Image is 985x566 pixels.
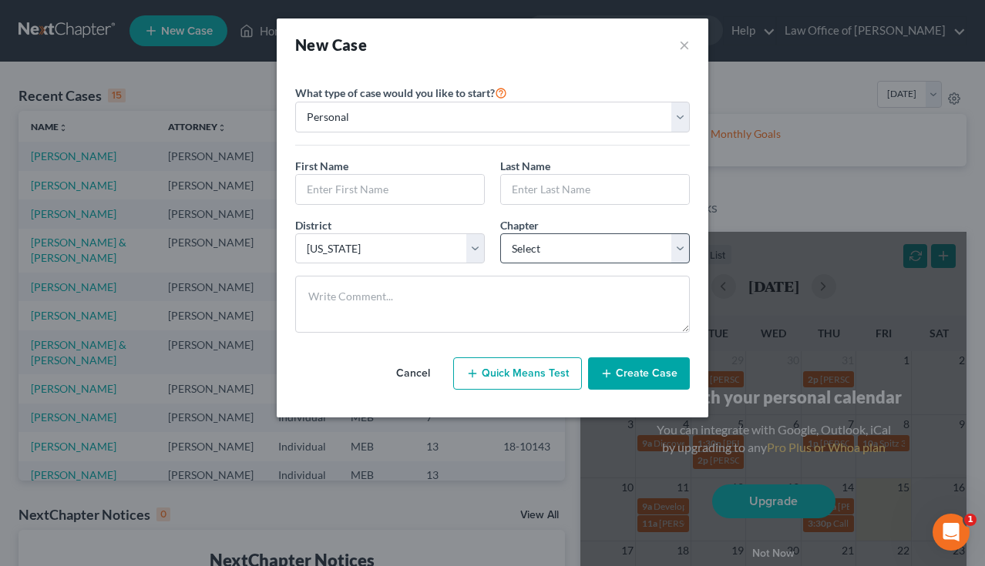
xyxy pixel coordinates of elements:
span: 1 [964,514,977,526]
strong: New Case [295,35,367,54]
button: Cancel [379,358,447,389]
span: First Name [295,159,348,172]
span: Last Name [500,159,550,172]
span: District [295,219,331,232]
label: What type of case would you like to start? [295,83,507,102]
button: Quick Means Test [453,357,582,390]
iframe: Intercom live chat [933,514,970,551]
button: × [679,34,690,55]
button: Create Case [588,357,690,390]
input: Enter First Name [296,175,484,204]
input: Enter Last Name [501,175,689,204]
span: Chapter [500,219,539,232]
